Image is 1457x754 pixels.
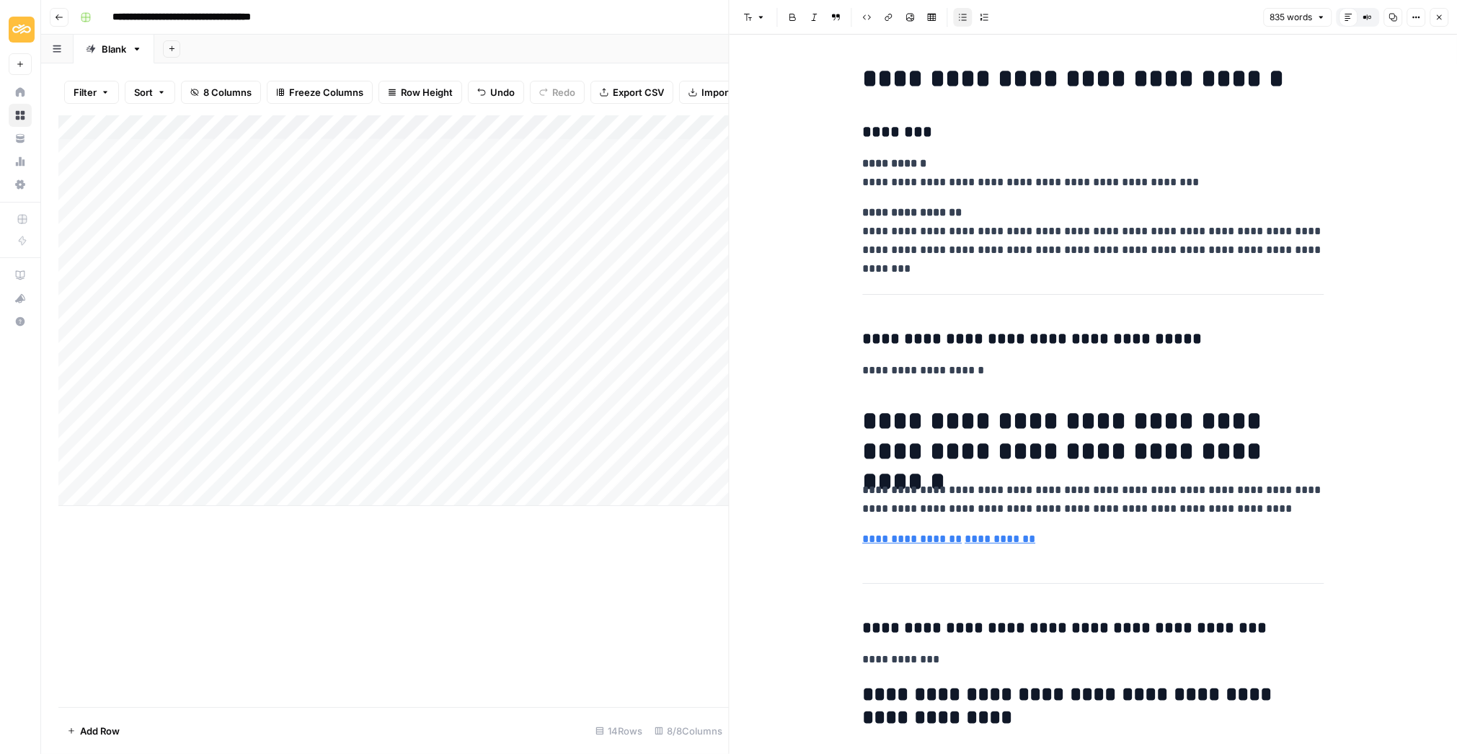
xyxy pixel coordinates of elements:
[378,81,462,104] button: Row Height
[9,17,35,43] img: Sinch Logo
[468,81,524,104] button: Undo
[401,85,453,99] span: Row Height
[9,287,32,310] button: What's new?
[530,81,585,104] button: Redo
[80,724,120,738] span: Add Row
[203,85,252,99] span: 8 Columns
[590,719,649,742] div: 14 Rows
[490,85,515,99] span: Undo
[9,310,32,333] button: Help + Support
[58,719,128,742] button: Add Row
[267,81,373,104] button: Freeze Columns
[1270,11,1312,24] span: 835 words
[74,85,97,99] span: Filter
[649,719,729,742] div: 8/8 Columns
[552,85,575,99] span: Redo
[9,104,32,127] a: Browse
[74,35,154,63] a: Blank
[679,81,763,104] button: Import CSV
[9,150,32,173] a: Usage
[1263,8,1332,27] button: 835 words
[102,42,126,56] div: Blank
[64,81,119,104] button: Filter
[181,81,261,104] button: 8 Columns
[613,85,664,99] span: Export CSV
[9,264,32,287] a: AirOps Academy
[289,85,363,99] span: Freeze Columns
[9,127,32,150] a: Your Data
[590,81,673,104] button: Export CSV
[9,288,31,309] div: What's new?
[134,85,153,99] span: Sort
[125,81,175,104] button: Sort
[701,85,753,99] span: Import CSV
[9,173,32,196] a: Settings
[9,81,32,104] a: Home
[9,12,32,48] button: Workspace: Sinch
